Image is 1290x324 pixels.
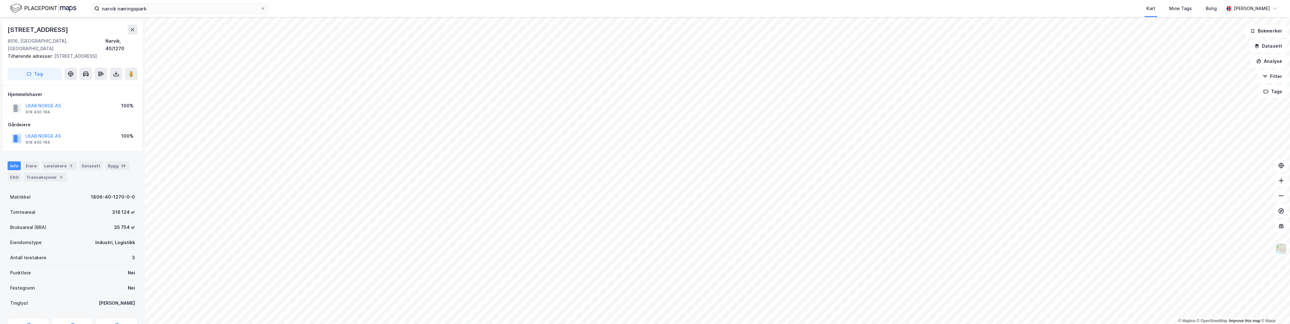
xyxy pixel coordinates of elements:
button: Tag [8,68,62,80]
div: Tomteareal [10,208,35,216]
div: Nei [128,269,135,277]
iframe: Chat Widget [1258,294,1290,324]
div: Hjemmelshaver [8,91,137,98]
div: Nei [128,284,135,292]
div: 918 400 184 [26,110,50,115]
div: 1806-40-1270-0-0 [91,193,135,201]
div: Tinglyst [10,299,28,307]
div: Punktleie [10,269,31,277]
div: 38 [120,163,127,169]
button: Datasett [1249,40,1287,52]
button: Bokmerker [1245,25,1287,37]
div: Kart [1146,5,1155,12]
div: 918 400 184 [26,140,50,145]
div: 35 754 ㎡ [114,224,135,231]
div: Mine Tags [1169,5,1192,12]
div: ESG [8,173,21,182]
div: 3 [68,163,74,169]
div: Bruksareal (BRA) [10,224,46,231]
div: 318 124 ㎡ [112,208,135,216]
div: Bygg [105,161,129,170]
div: [STREET_ADDRESS] [8,25,69,35]
div: 100% [121,102,133,110]
div: Eiendomstype [10,239,42,246]
button: Analyse [1251,55,1287,68]
div: [PERSON_NAME] [1234,5,1270,12]
button: Filter [1257,70,1287,83]
div: 5 [58,174,64,180]
div: Antall leietakere [10,254,46,261]
div: Leietakere [42,161,77,170]
div: Festegrunn [10,284,35,292]
a: OpenStreetMap [1197,319,1228,323]
a: Mapbox [1178,319,1196,323]
div: Transaksjoner [24,173,67,182]
div: 3 [132,254,135,261]
div: Matrikkel [10,193,31,201]
div: Industri, Logistikk [95,239,135,246]
div: [STREET_ADDRESS] [8,52,133,60]
div: Datasett [79,161,103,170]
img: Z [1275,243,1287,255]
div: Eiere [23,161,39,170]
span: Tilhørende adresser: [8,53,54,59]
div: 100% [121,132,133,140]
a: Improve this map [1229,319,1260,323]
button: Tags [1258,85,1287,98]
div: [PERSON_NAME] [99,299,135,307]
div: Gårdeiere [8,121,137,129]
div: Info [8,161,21,170]
input: Søk på adresse, matrikkel, gårdeiere, leietakere eller personer [99,4,260,13]
img: logo.f888ab2527a4732fd821a326f86c7f29.svg [10,3,76,14]
div: Narvik, 40/1270 [105,37,138,52]
div: Bolig [1206,5,1217,12]
div: 8516, [GEOGRAPHIC_DATA], [GEOGRAPHIC_DATA] [8,37,105,52]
